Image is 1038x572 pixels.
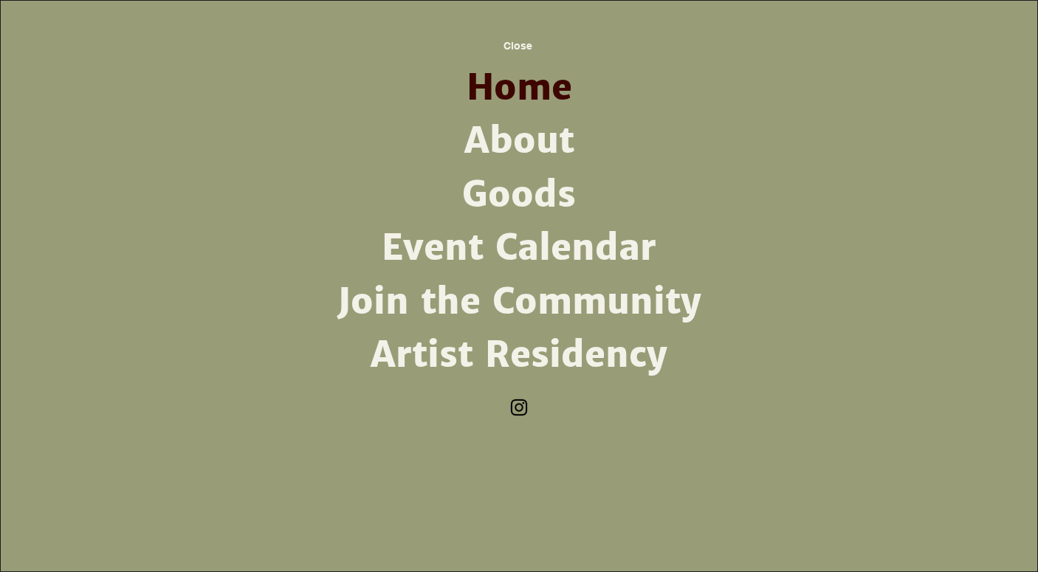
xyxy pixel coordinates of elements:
a: About [326,114,712,168]
a: Home [326,61,712,114]
button: Close [478,30,557,61]
img: Instagram [508,396,530,418]
a: Goods [326,168,712,221]
a: Artist Residency [326,328,712,382]
span: Close [503,40,532,52]
ul: Social Bar [508,396,530,418]
a: Event Calendar [326,221,712,275]
a: Join the Community [326,275,712,328]
nav: Site [326,61,712,382]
